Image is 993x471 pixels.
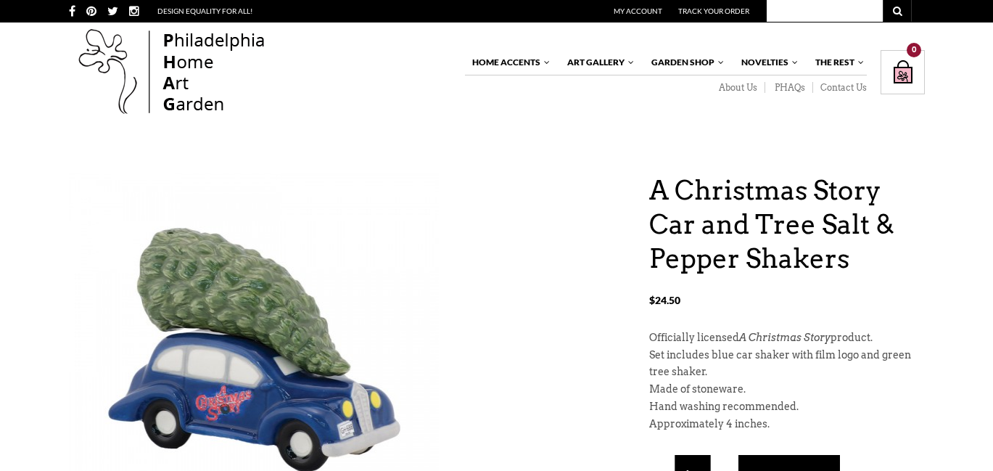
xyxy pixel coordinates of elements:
[678,7,749,15] a: Track Your Order
[644,50,725,75] a: Garden Shop
[614,7,662,15] a: My Account
[709,82,765,94] a: About Us
[649,294,655,306] span: $
[649,381,925,398] p: Made of stoneware.
[649,329,925,347] p: Officially licensed product.
[765,82,813,94] a: PHAQs
[734,50,799,75] a: Novelties
[649,347,925,382] p: Set includes blue car shaker with film logo and green tree shaker.
[560,50,635,75] a: Art Gallery
[649,416,925,433] p: Approximately 4 inches.
[907,43,921,57] div: 0
[649,398,925,416] p: Hand washing recommended.
[465,50,551,75] a: Home Accents
[808,50,865,75] a: The Rest
[739,332,831,343] em: A Christmas Story
[649,294,680,306] bdi: 24.50
[813,82,867,94] a: Contact Us
[649,173,925,275] h1: A Christmas Story Car and Tree Salt & Pepper Shakers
